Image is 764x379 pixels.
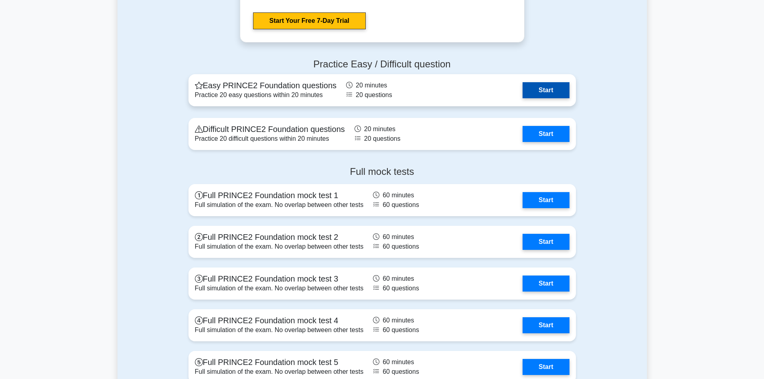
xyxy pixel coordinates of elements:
h4: Practice Easy / Difficult question [188,59,576,70]
a: Start [523,82,569,98]
a: Start [523,126,569,142]
a: Start [523,317,569,333]
a: Start [523,276,569,292]
a: Start [523,359,569,375]
a: Start [523,192,569,208]
a: Start [523,234,569,250]
h4: Full mock tests [188,166,576,178]
a: Start Your Free 7-Day Trial [253,12,366,29]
